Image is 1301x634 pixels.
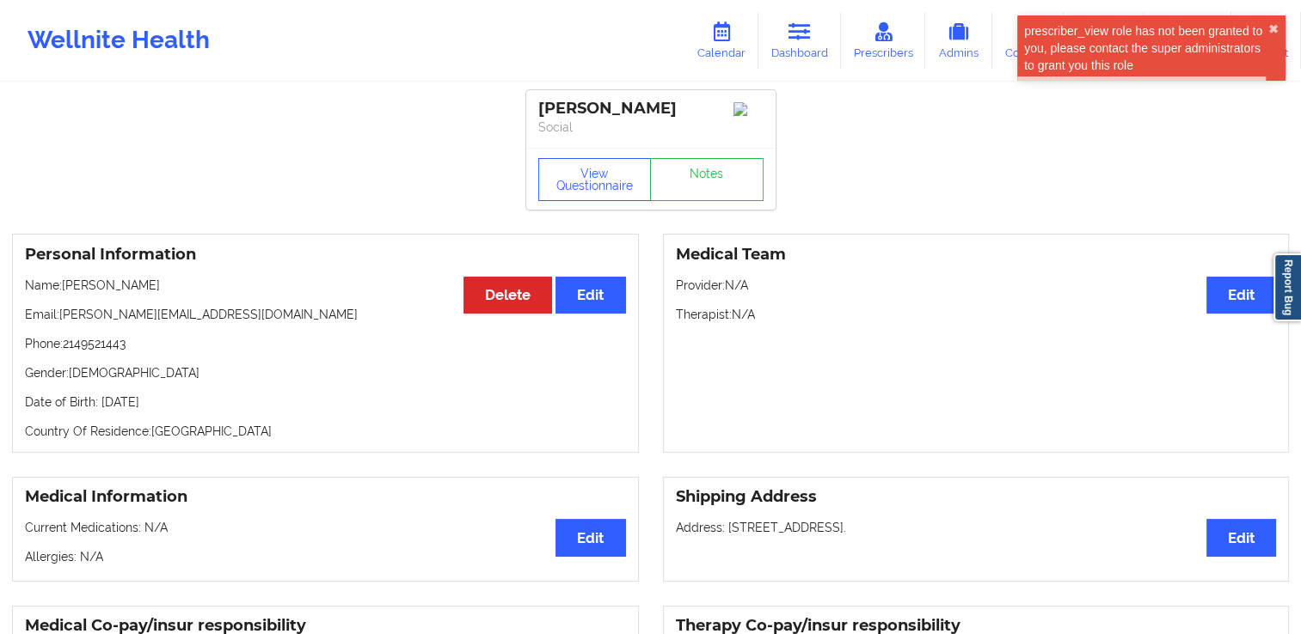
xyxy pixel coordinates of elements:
[25,306,626,323] p: Email: [PERSON_NAME][EMAIL_ADDRESS][DOMAIN_NAME]
[538,99,764,119] div: [PERSON_NAME]
[676,245,1277,265] h3: Medical Team
[25,393,626,411] p: Date of Birth: [DATE]
[676,519,1277,536] p: Address: [STREET_ADDRESS].
[676,277,1277,294] p: Provider: N/A
[676,306,1277,323] p: Therapist: N/A
[1273,253,1301,321] a: Report Bug
[992,12,1064,69] a: Coaches
[25,487,626,507] h3: Medical Information
[758,12,841,69] a: Dashboard
[25,277,626,294] p: Name: [PERSON_NAME]
[25,423,626,440] p: Country Of Residence: [GEOGRAPHIC_DATA]
[1206,277,1276,314] button: Edit
[25,519,626,536] p: Current Medications: N/A
[925,12,992,69] a: Admins
[538,119,764,136] p: Social
[463,277,552,314] button: Delete
[25,335,626,352] p: Phone: 2149521443
[555,519,625,556] button: Edit
[25,364,626,381] p: Gender: [DEMOGRAPHIC_DATA]
[555,277,625,314] button: Edit
[25,548,626,565] p: Allergies: N/A
[841,12,926,69] a: Prescribers
[733,102,764,116] img: Image%2Fplaceholer-image.png
[538,158,652,201] button: View Questionnaire
[676,487,1277,507] h3: Shipping Address
[1268,22,1279,36] button: close
[1024,22,1268,74] div: prescriber_view role has not been granted to you, please contact the super administrators to gran...
[650,158,764,201] a: Notes
[25,245,626,265] h3: Personal Information
[684,12,758,69] a: Calendar
[1206,519,1276,556] button: Edit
